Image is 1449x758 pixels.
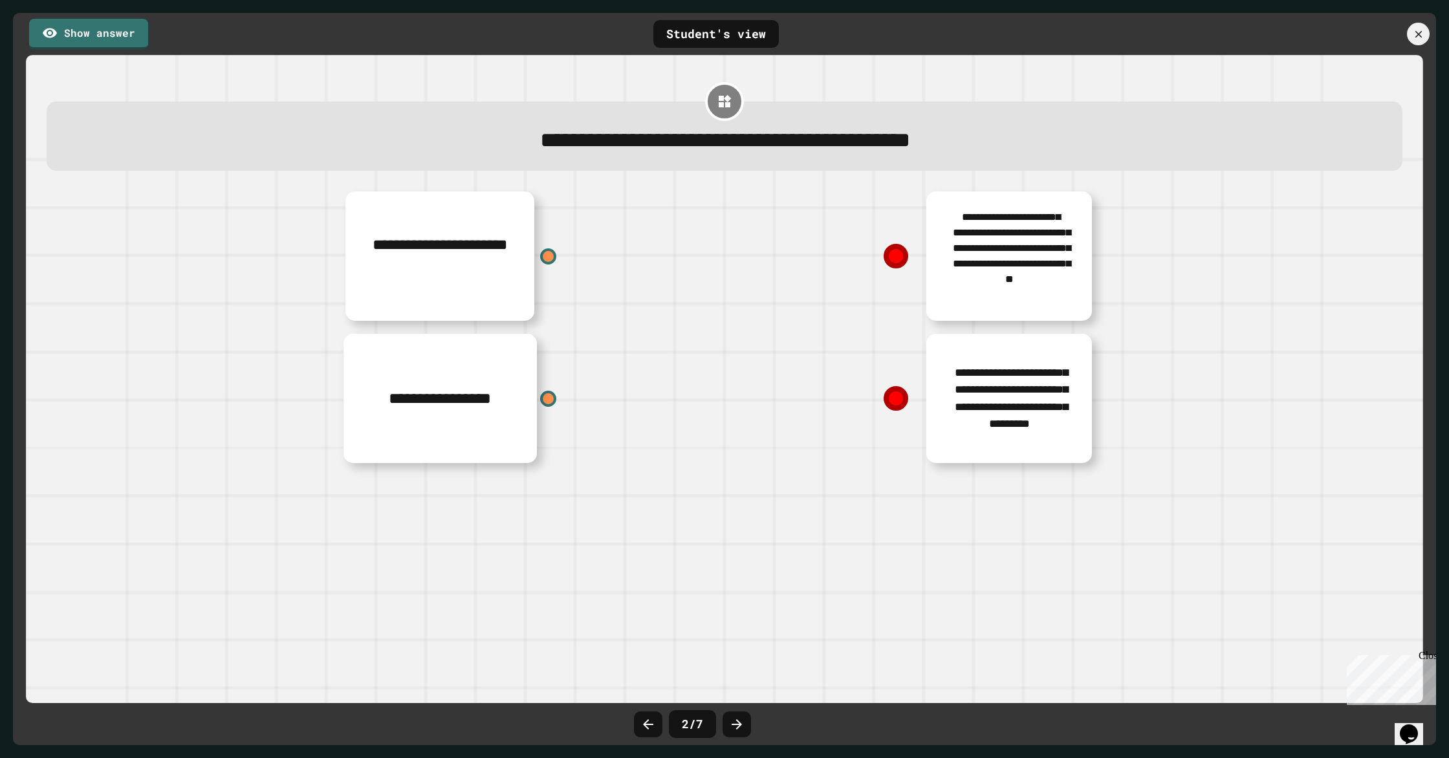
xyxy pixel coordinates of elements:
[29,19,148,50] a: Show answer
[5,5,89,82] div: Chat with us now!Close
[653,20,779,48] div: Student's view
[1395,706,1436,745] iframe: chat widget
[669,710,716,738] div: 2 / 7
[1342,650,1436,705] iframe: chat widget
